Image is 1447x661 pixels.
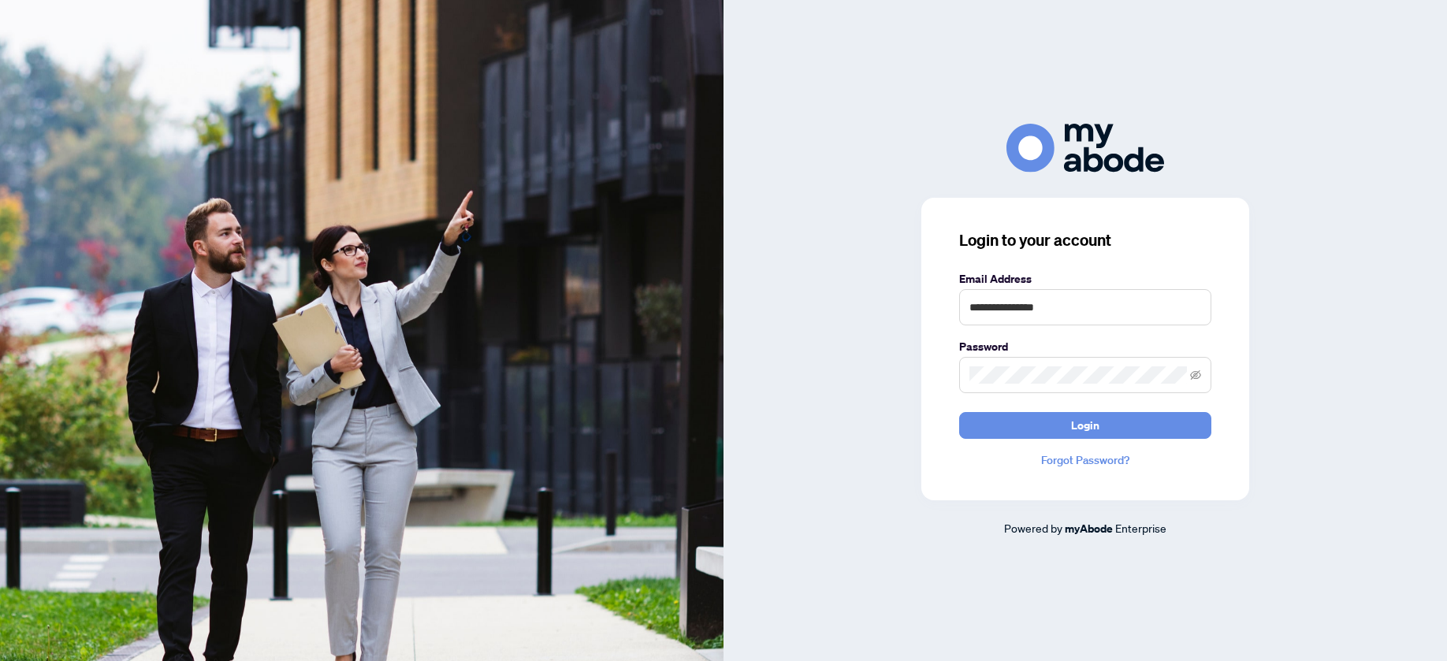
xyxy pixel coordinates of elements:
span: Enterprise [1115,521,1166,535]
span: eye-invisible [1190,369,1201,381]
span: Login [1071,413,1099,438]
button: Login [959,412,1211,439]
span: Powered by [1004,521,1062,535]
label: Email Address [959,270,1211,288]
img: ma-logo [1006,124,1164,172]
label: Password [959,338,1211,355]
h3: Login to your account [959,229,1211,251]
a: myAbode [1065,520,1113,537]
a: Forgot Password? [959,451,1211,469]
